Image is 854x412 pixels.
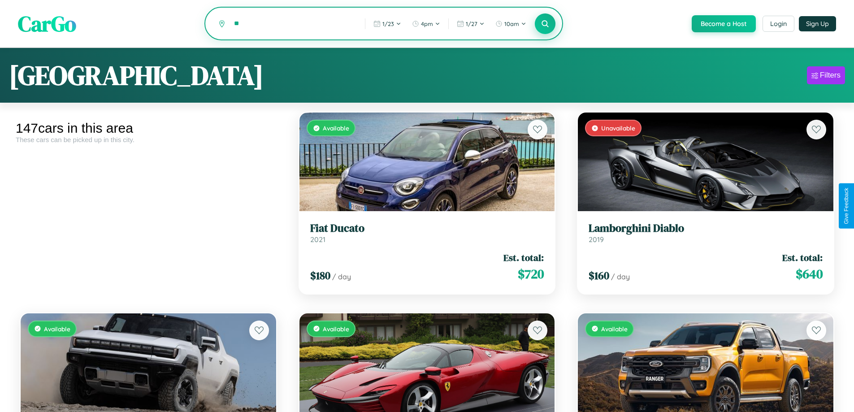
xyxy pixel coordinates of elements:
span: 10am [504,20,519,27]
a: Fiat Ducato2021 [310,222,544,244]
span: Est. total: [782,251,823,264]
span: 2019 [589,235,604,244]
button: 1/27 [452,17,489,31]
div: Filters [820,71,841,80]
div: These cars can be picked up in this city. [16,136,281,143]
button: Become a Host [692,15,756,32]
span: $ 640 [796,265,823,283]
span: 4pm [421,20,433,27]
button: 10am [491,17,531,31]
span: Available [323,325,349,333]
div: 147 cars in this area [16,121,281,136]
span: / day [332,272,351,281]
button: 1/23 [369,17,406,31]
h3: Fiat Ducato [310,222,544,235]
span: Est. total: [503,251,544,264]
button: 4pm [407,17,445,31]
a: Lamborghini Diablo2019 [589,222,823,244]
span: / day [611,272,630,281]
h3: Lamborghini Diablo [589,222,823,235]
span: Available [44,325,70,333]
span: Unavailable [601,124,635,132]
button: Filters [807,66,845,84]
div: Give Feedback [843,188,850,224]
span: CarGo [18,9,76,39]
span: 1 / 23 [382,20,394,27]
span: 1 / 27 [466,20,477,27]
button: Login [763,16,794,32]
span: $ 720 [518,265,544,283]
button: Sign Up [799,16,836,31]
span: $ 160 [589,268,609,283]
span: 2021 [310,235,325,244]
h1: [GEOGRAPHIC_DATA] [9,57,264,94]
span: $ 180 [310,268,330,283]
span: Available [601,325,628,333]
span: Available [323,124,349,132]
